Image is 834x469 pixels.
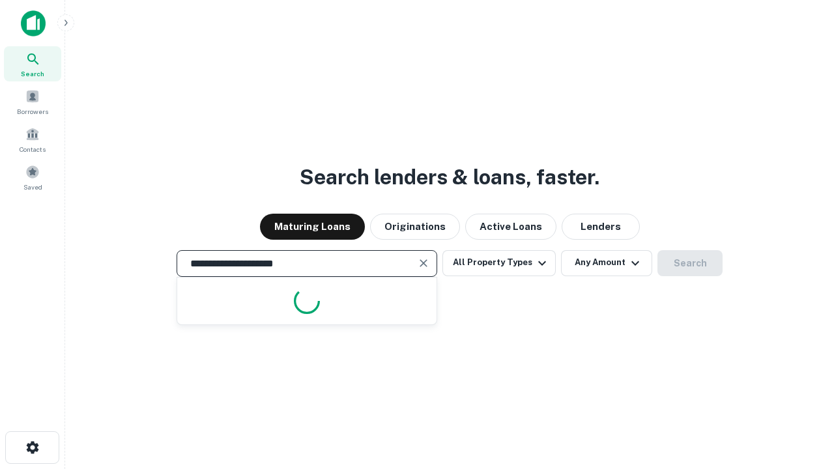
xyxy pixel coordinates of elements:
[414,254,433,272] button: Clear
[442,250,556,276] button: All Property Types
[4,84,61,119] a: Borrowers
[23,182,42,192] span: Saved
[300,162,599,193] h3: Search lenders & loans, faster.
[769,323,834,386] iframe: Chat Widget
[20,144,46,154] span: Contacts
[561,250,652,276] button: Any Amount
[4,160,61,195] a: Saved
[370,214,460,240] button: Originations
[260,214,365,240] button: Maturing Loans
[21,10,46,36] img: capitalize-icon.png
[4,46,61,81] a: Search
[562,214,640,240] button: Lenders
[4,122,61,157] a: Contacts
[21,68,44,79] span: Search
[17,106,48,117] span: Borrowers
[465,214,556,240] button: Active Loans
